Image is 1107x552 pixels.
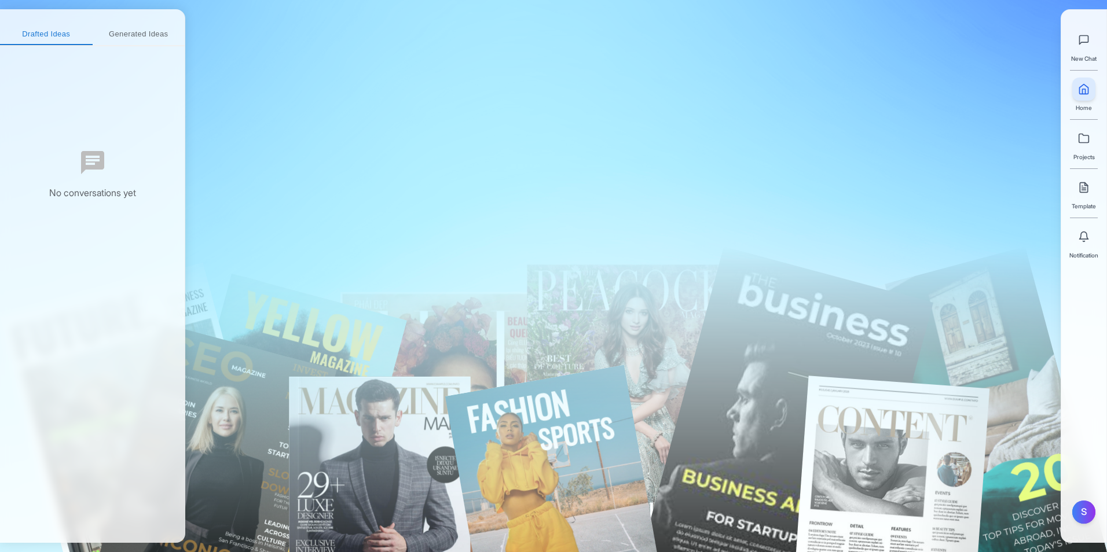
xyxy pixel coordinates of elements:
span: Home [1076,103,1092,112]
button: S [1072,501,1095,524]
span: Template [1072,201,1096,211]
div: No conversations yet [49,186,136,201]
span: Notification [1069,251,1098,260]
span: New Chat [1071,54,1097,63]
span: Projects [1073,152,1095,161]
button: Generated Ideas [93,24,185,45]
